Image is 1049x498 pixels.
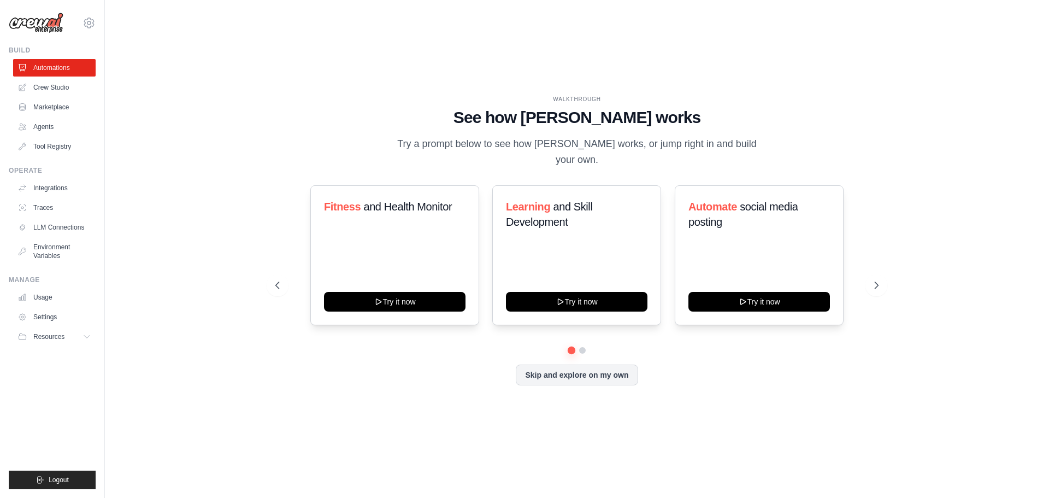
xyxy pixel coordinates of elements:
a: Crew Studio [13,79,96,96]
span: Automate [688,201,737,213]
a: Usage [13,289,96,306]
button: Resources [13,328,96,345]
a: LLM Connections [13,219,96,236]
a: Marketplace [13,98,96,116]
a: Integrations [13,179,96,197]
span: Logout [49,476,69,484]
iframe: Chat Widget [994,446,1049,498]
a: Traces [13,199,96,216]
span: and Health Monitor [363,201,452,213]
a: Tool Registry [13,138,96,155]
div: WALKTHROUGH [275,95,879,103]
button: Logout [9,471,96,489]
a: Settings [13,308,96,326]
a: Environment Variables [13,238,96,265]
button: Try it now [688,292,830,312]
button: Try it now [506,292,647,312]
span: Fitness [324,201,361,213]
div: Operate [9,166,96,175]
button: Try it now [324,292,465,312]
span: social media posting [688,201,798,228]
a: Agents [13,118,96,136]
img: Logo [9,13,63,33]
a: Automations [13,59,96,77]
h1: See how [PERSON_NAME] works [275,108,879,127]
div: Manage [9,276,96,284]
button: Skip and explore on my own [516,365,638,385]
span: Resources [33,332,64,341]
span: Learning [506,201,550,213]
p: Try a prompt below to see how [PERSON_NAME] works, or jump right in and build your own. [393,136,761,168]
div: Build [9,46,96,55]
